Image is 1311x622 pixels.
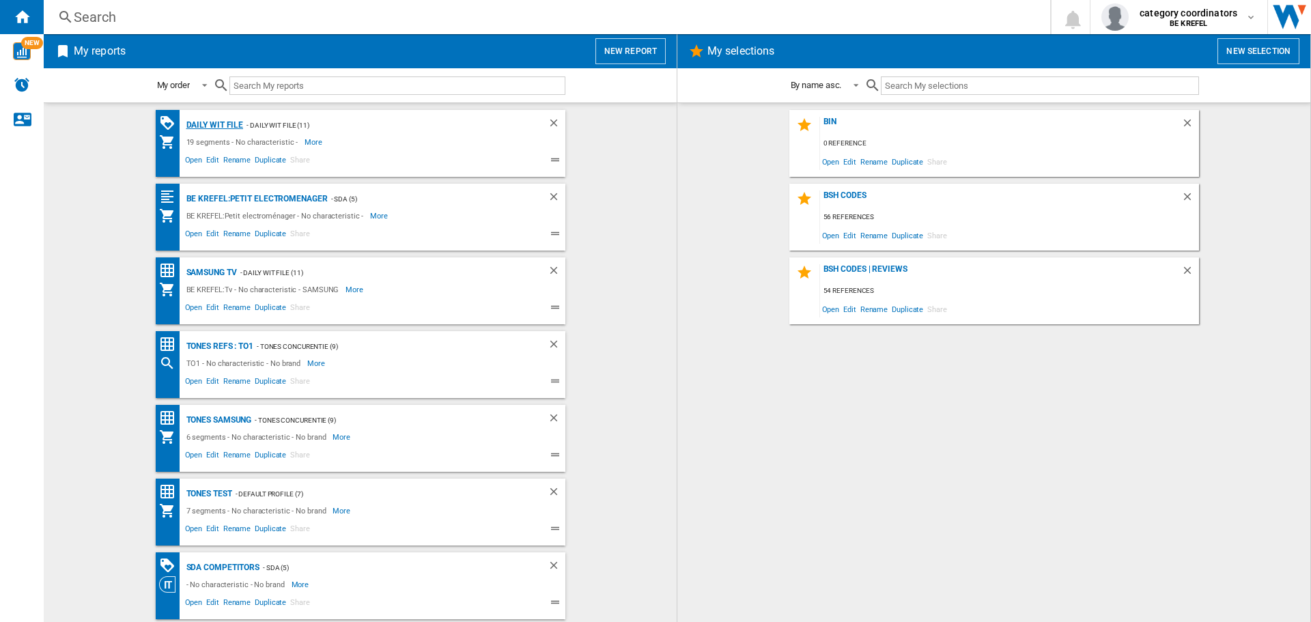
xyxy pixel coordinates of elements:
div: My Assortment [159,208,183,224]
span: Duplicate [890,152,925,171]
div: 19 segments - No characteristic - [183,134,305,150]
span: Rename [858,300,890,318]
div: - Tones concurentie (9) [253,338,520,355]
button: New report [595,38,666,64]
span: Open [183,596,205,612]
span: More [333,429,352,445]
span: Open [183,301,205,317]
span: Edit [841,152,858,171]
div: BSH Codes [820,190,1181,209]
div: TO1 - No characteristic - No brand [183,355,308,371]
div: Search [159,355,183,371]
span: NEW [21,37,43,49]
div: BE KREFEL:Tv - No characteristic - SAMSUNG [183,281,346,298]
span: Duplicate [253,596,288,612]
span: Rename [221,227,253,244]
span: Rename [221,522,253,539]
div: Tones refs : TO1 [183,338,253,355]
span: Rename [858,226,890,244]
span: Share [288,522,312,539]
div: BSH codes | Reviews [820,264,1181,283]
div: My Assortment [159,281,183,298]
input: Search My reports [229,76,565,95]
span: Edit [204,227,221,244]
div: My Assortment [159,429,183,445]
span: Edit [204,449,221,465]
span: Share [925,152,949,171]
div: Delete [548,338,565,355]
div: Search [74,8,1015,27]
span: Open [820,300,842,318]
div: My Assortment [159,503,183,519]
span: More [305,134,324,150]
input: Search My selections [881,76,1198,95]
span: Duplicate [253,227,288,244]
span: Duplicate [890,226,925,244]
div: PROMOTIONS Matrix [159,557,183,574]
b: BE KREFEL [1170,19,1207,28]
span: Open [183,154,205,170]
span: Open [183,227,205,244]
span: Edit [204,154,221,170]
div: - Daily WIT File (11) [237,264,520,281]
div: BE KREFEL:Petit electroménager - No characteristic - [183,208,371,224]
span: Open [820,226,842,244]
img: profile.jpg [1101,3,1129,31]
div: Delete [548,412,565,429]
div: 6 segments - No characteristic - No brand [183,429,333,445]
div: Price Matrix [159,262,183,279]
div: SDA competitors [183,559,260,576]
span: Share [925,226,949,244]
div: Delete [1181,190,1199,209]
span: Rename [221,449,253,465]
div: BE KREFEL:Petit electromenager [183,190,328,208]
h2: My reports [71,38,128,64]
div: Tones Samsung [183,412,252,429]
div: 54 references [820,283,1199,300]
div: 0 reference [820,135,1199,152]
span: Duplicate [253,522,288,539]
span: Share [288,375,312,391]
span: category coordinators [1140,6,1237,20]
div: - SDA (5) [328,190,520,208]
div: By name asc. [791,80,842,90]
div: - SDA (5) [259,559,520,576]
span: Open [183,522,205,539]
div: BIN [820,117,1181,135]
div: Samsung TV [183,264,237,281]
div: Delete [548,190,565,208]
span: More [292,576,311,593]
span: Edit [204,522,221,539]
span: Edit [841,226,858,244]
span: Duplicate [253,449,288,465]
span: Duplicate [253,301,288,317]
div: Price Matrix [159,410,183,427]
img: wise-card.svg [13,42,31,60]
span: Rename [858,152,890,171]
div: - No characteristic - No brand [183,576,292,593]
span: Edit [204,596,221,612]
span: Duplicate [253,375,288,391]
span: Duplicate [253,154,288,170]
div: 7 segments - No characteristic - No brand [183,503,333,519]
span: More [307,355,327,371]
span: Share [288,227,312,244]
div: Category View [159,576,183,593]
span: Share [288,596,312,612]
span: Share [288,154,312,170]
span: Duplicate [890,300,925,318]
span: Rename [221,596,253,612]
div: Delete [548,485,565,503]
div: My order [157,80,190,90]
div: - Default profile (7) [232,485,520,503]
div: PROMOTIONS Matrix [159,115,183,132]
span: Open [183,375,205,391]
div: Delete [548,117,565,134]
div: My Assortment [159,134,183,150]
div: Delete [548,264,565,281]
div: Tones test [183,485,232,503]
div: - Tones concurentie (9) [251,412,520,429]
span: Rename [221,301,253,317]
div: - Daily WIT File (11) [243,117,520,134]
span: Open [820,152,842,171]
